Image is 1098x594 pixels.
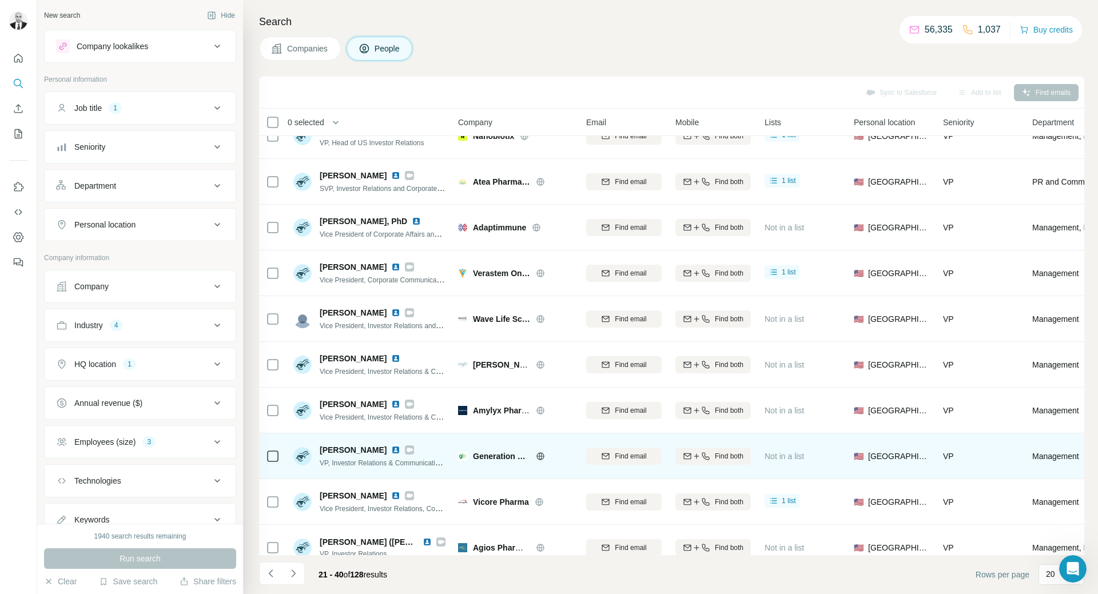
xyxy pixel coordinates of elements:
[142,437,156,447] div: 3
[868,359,929,370] span: [GEOGRAPHIC_DATA]
[458,360,467,369] img: Logo of Vigil Neuroscience, Inc
[320,458,446,467] span: VP, Investor Relations & Communications
[943,177,954,186] span: VP
[391,400,400,409] img: LinkedIn logo
[94,531,186,541] div: 1940 search results remaining
[74,436,136,448] div: Employees (size)
[320,504,547,513] span: Vice President, Investor Relations, Communications, and Portfolio Strategy
[943,223,954,232] span: VP
[943,360,954,369] span: VP
[180,576,236,587] button: Share filters
[854,405,864,416] span: 🇺🇸
[320,549,445,559] span: VP, Investor Relations
[44,10,80,21] div: New search
[473,176,530,188] span: Atea Pharmaceuticals
[765,406,804,415] span: Not in a list
[675,219,751,236] button: Find both
[293,264,312,282] img: Avatar
[978,23,1001,37] p: 1,037
[1059,555,1087,583] iframe: Intercom live chat
[423,537,432,547] img: LinkedIn logo
[147,360,214,382] button: Talk to Sales
[615,268,646,278] span: Find email
[458,452,467,461] img: Logo of Generation Bio
[293,539,312,557] img: Avatar
[868,451,929,462] span: [GEOGRAPHIC_DATA]
[715,222,743,233] span: Find both
[782,267,796,277] span: 1 list
[715,543,743,553] span: Find both
[473,222,526,233] span: Adaptimmune
[586,265,662,282] button: Find email
[320,229,495,238] span: Vice President of Corporate Affairs and Investor Relations
[586,310,662,328] button: Find email
[675,310,751,328] button: Find both
[854,222,864,233] span: 🇺🇸
[319,570,387,579] span: results
[943,117,974,128] span: Seniority
[320,321,489,330] span: Vice President, Investor Relations and Corporate Affairs
[320,307,387,318] span: [PERSON_NAME]
[868,222,929,233] span: [GEOGRAPHIC_DATA]
[615,222,646,233] span: Find email
[586,173,662,190] button: Find email
[586,493,662,511] button: Find email
[943,452,954,461] span: VP
[473,451,530,462] span: Generation Bio
[74,397,142,409] div: Annual revenue ($)
[9,177,27,197] button: Use Surfe on LinkedIn
[45,312,236,339] button: Industry4
[9,45,220,128] div: FinAI says…
[287,43,329,54] span: Companies
[109,103,122,113] div: 1
[99,576,157,587] button: Save search
[33,6,51,25] img: Profile image for FinAI
[458,269,467,278] img: Logo of Verastem Oncology
[586,356,662,373] button: Find email
[74,514,109,525] div: Keywords
[199,7,243,24] button: Hide
[320,275,571,284] span: Vice President, Corporate Communications, Investor Relations & Patient Advocacy
[868,176,929,188] span: [GEOGRAPHIC_DATA]
[320,216,407,227] span: [PERSON_NAME], PhD
[715,451,743,461] span: Find both
[320,366,482,376] span: Vice President, Investor Relations & Communications
[123,359,136,369] div: 1
[344,570,351,579] span: of
[715,360,743,370] span: Find both
[868,405,929,416] span: [GEOGRAPHIC_DATA]
[320,184,490,193] span: SVP, Investor Relations and Corporate Communications
[943,269,954,278] span: VP
[320,398,387,410] span: [PERSON_NAME]
[319,570,344,579] span: 21 - 40
[282,562,305,585] button: Navigate to next page
[615,497,646,507] span: Find email
[675,356,751,373] button: Find both
[1032,313,1079,325] span: Management
[7,5,29,26] button: go back
[586,448,662,465] button: Find email
[45,428,236,456] button: Employees (size)3
[9,202,27,222] button: Use Surfe API
[74,475,121,487] div: Technologies
[458,406,467,415] img: Logo of Amylyx Pharmaceutical
[458,543,467,552] img: Logo of Agios Pharmaceuticals
[74,180,116,192] div: Department
[615,405,646,416] span: Find email
[854,268,864,279] span: 🇺🇸
[391,262,400,272] img: LinkedIn logo
[201,5,221,25] div: Close
[675,493,751,511] button: Find both
[412,217,421,226] img: LinkedIn logo
[715,314,743,324] span: Find both
[77,41,148,52] div: Company lookalikes
[765,543,804,552] span: Not in a list
[74,219,136,230] div: Personal location
[675,173,751,190] button: Find both
[586,402,662,419] button: Find email
[44,74,236,85] p: Personal information
[259,562,282,585] button: Navigate to previous page
[320,412,482,421] span: Vice President, Investor Relations & Communications
[9,45,188,103] div: Hello ☀️​Need help with Sales or Support? We've got you covered!FinAI • 3h ago
[473,268,530,279] span: Verastem Oncology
